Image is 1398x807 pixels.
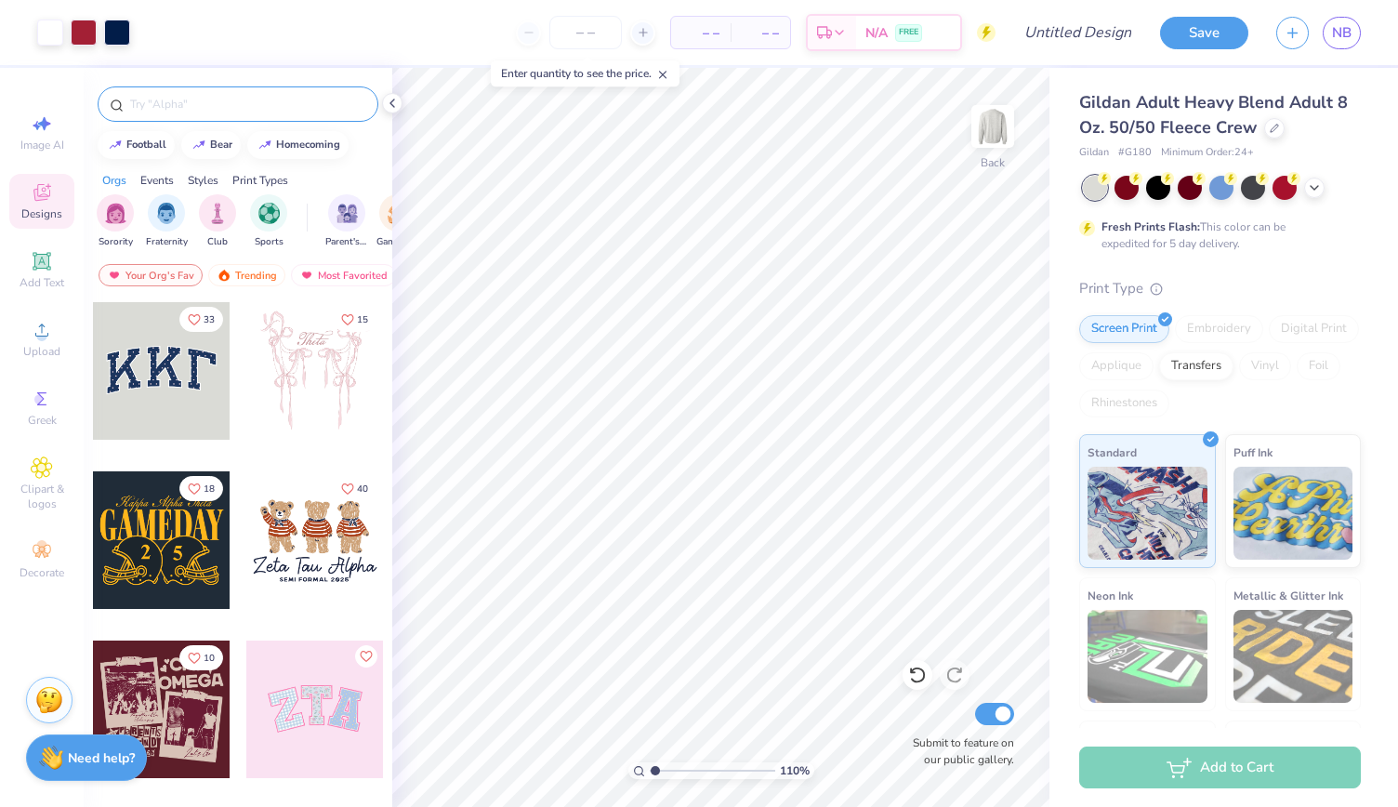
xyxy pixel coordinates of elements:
span: Sports [255,235,284,249]
span: Neon Ink [1088,586,1133,605]
button: football [98,131,175,159]
img: trend_line.gif [257,139,272,151]
span: Parent's Weekend [325,235,368,249]
div: Enter quantity to see the price. [491,60,679,86]
div: Screen Print [1079,315,1169,343]
button: homecoming [247,131,349,159]
button: Like [333,476,376,501]
div: filter for Parent's Weekend [325,194,368,249]
div: Styles [188,172,218,189]
div: Print Type [1079,278,1361,299]
button: filter button [146,194,188,249]
div: filter for Game Day [376,194,419,249]
div: Transfers [1159,352,1233,380]
span: Sorority [99,235,133,249]
span: N/A [865,23,888,43]
span: Gildan [1079,145,1109,161]
span: Puff Ink [1233,443,1273,462]
span: Metallic & Glitter Ink [1233,586,1343,605]
div: Most Favorited [291,264,396,286]
div: Foil [1297,352,1340,380]
img: Game Day Image [388,203,409,224]
button: filter button [250,194,287,249]
img: most_fav.gif [107,269,122,282]
span: NB [1332,22,1352,44]
img: Metallic & Glitter Ink [1233,610,1353,703]
span: Image AI [20,138,64,152]
strong: Fresh Prints Flash: [1101,219,1200,234]
label: Submit to feature on our public gallery. [903,734,1014,768]
a: NB [1323,17,1361,49]
img: Sorority Image [105,203,126,224]
button: Save [1160,17,1248,49]
div: homecoming [276,139,340,150]
img: trend_line.gif [191,139,206,151]
span: Standard [1088,443,1137,462]
strong: Need help? [68,749,135,767]
span: 40 [357,484,368,494]
div: football [126,139,166,150]
div: Digital Print [1269,315,1359,343]
div: Print Types [232,172,288,189]
img: Neon Ink [1088,610,1207,703]
span: Game Day [376,235,419,249]
span: Minimum Order: 24 + [1161,145,1254,161]
img: Puff Ink [1233,467,1353,560]
button: Like [355,645,377,668]
div: filter for Club [199,194,236,249]
span: Add Text [20,275,64,290]
div: Events [140,172,174,189]
img: Sports Image [258,203,280,224]
input: Try "Alpha" [128,95,366,113]
div: Your Org's Fav [99,264,203,286]
img: most_fav.gif [299,269,314,282]
button: filter button [376,194,419,249]
input: Untitled Design [1009,14,1146,51]
span: Designs [21,206,62,221]
div: Trending [208,264,285,286]
img: trending.gif [217,269,231,282]
span: Clipart & logos [9,482,74,511]
span: 10 [204,654,215,663]
div: filter for Fraternity [146,194,188,249]
img: Back [974,108,1011,145]
span: Gildan Adult Heavy Blend Adult 8 Oz. 50/50 Fleece Crew [1079,91,1348,139]
div: Rhinestones [1079,390,1169,417]
div: bear [210,139,232,150]
img: Standard [1088,467,1207,560]
button: Like [179,645,223,670]
div: Embroidery [1175,315,1263,343]
div: This color can be expedited for 5 day delivery. [1101,218,1330,252]
span: – – [742,23,779,43]
div: Applique [1079,352,1154,380]
span: FREE [899,26,918,39]
span: Decorate [20,565,64,580]
div: filter for Sports [250,194,287,249]
span: Fraternity [146,235,188,249]
button: filter button [199,194,236,249]
button: filter button [97,194,134,249]
button: bear [181,131,241,159]
button: Like [179,307,223,332]
span: 15 [357,315,368,324]
img: Parent's Weekend Image [336,203,358,224]
span: Club [207,235,228,249]
img: Fraternity Image [156,203,177,224]
div: Orgs [102,172,126,189]
input: – – [549,16,622,49]
span: Upload [23,344,60,359]
button: Like [179,476,223,501]
img: trend_line.gif [108,139,123,151]
span: 18 [204,484,215,494]
span: Greek [28,413,57,428]
div: Back [981,154,1005,171]
span: # G180 [1118,145,1152,161]
img: Club Image [207,203,228,224]
button: filter button [325,194,368,249]
span: – – [682,23,719,43]
div: filter for Sorority [97,194,134,249]
span: 110 % [780,762,810,779]
button: Like [333,307,376,332]
span: 33 [204,315,215,324]
div: Vinyl [1239,352,1291,380]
